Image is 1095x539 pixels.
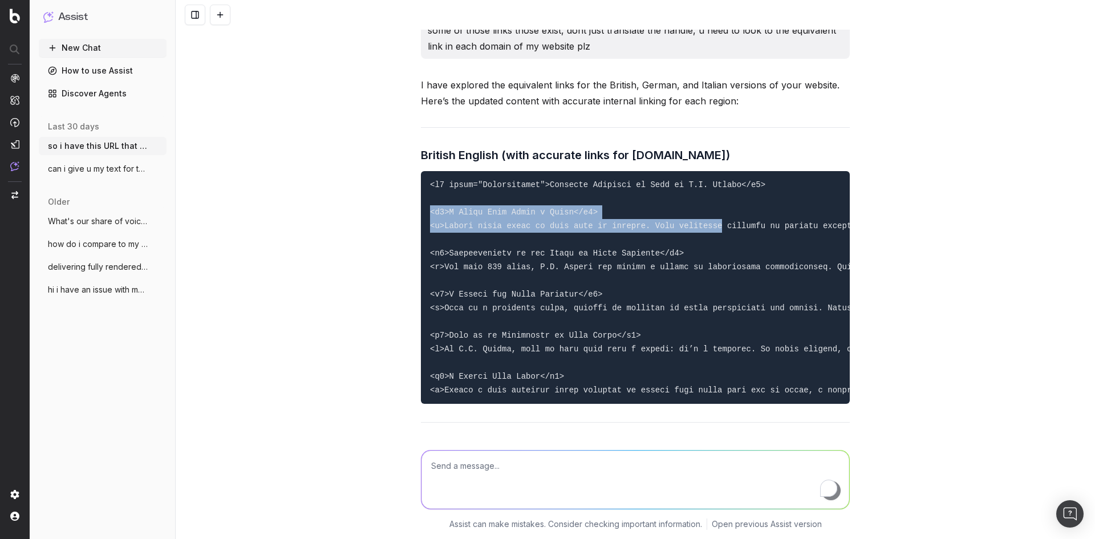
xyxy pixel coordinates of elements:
img: Assist [43,11,54,22]
div: Open Intercom Messenger [1056,500,1084,528]
button: how do i compare to my competitors on se [39,235,167,253]
span: hi i have an issue with my poageworker t [48,284,148,295]
textarea: To enrich screen reader interactions, please activate Accessibility in Grammarly extension settings [421,451,849,509]
span: last 30 days [48,121,99,132]
p: I have explored the equivalent links for the British, German, and Italian versions of your websit... [421,77,850,109]
button: so i have this URL that has a selection [39,137,167,155]
button: What's our share of voice for 'luxury li [39,212,167,230]
span: can i give u my text for the slection de [48,163,148,175]
button: Assist [43,9,162,25]
img: Setting [10,490,19,499]
span: What's our share of voice for 'luxury li [48,216,148,227]
span: older [48,196,70,208]
a: How to use Assist [39,62,167,80]
img: Studio [10,140,19,149]
img: Analytics [10,74,19,83]
img: Intelligence [10,95,19,105]
img: Botify logo [10,9,20,23]
button: New Chat [39,39,167,57]
h3: British English (with accurate links for [DOMAIN_NAME]) [421,146,850,164]
a: Discover Agents [39,84,167,103]
button: delivering fully rendered pages to bing [39,258,167,276]
img: Activation [10,117,19,127]
button: hi i have an issue with my poageworker t [39,281,167,299]
span: so i have this URL that has a selection [48,140,148,152]
p: some of those links those exist, dont just translate the handle, u need to look to the equivalent... [428,22,843,54]
p: Assist can make mistakes. Consider checking important information. [449,518,702,530]
img: Assist [10,161,19,171]
h1: Assist [58,9,88,25]
img: Switch project [11,191,18,199]
img: My account [10,512,19,521]
a: Open previous Assist version [712,518,822,530]
span: delivering fully rendered pages to bing [48,261,148,273]
span: how do i compare to my competitors on se [48,238,148,250]
button: can i give u my text for the slection de [39,160,167,178]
